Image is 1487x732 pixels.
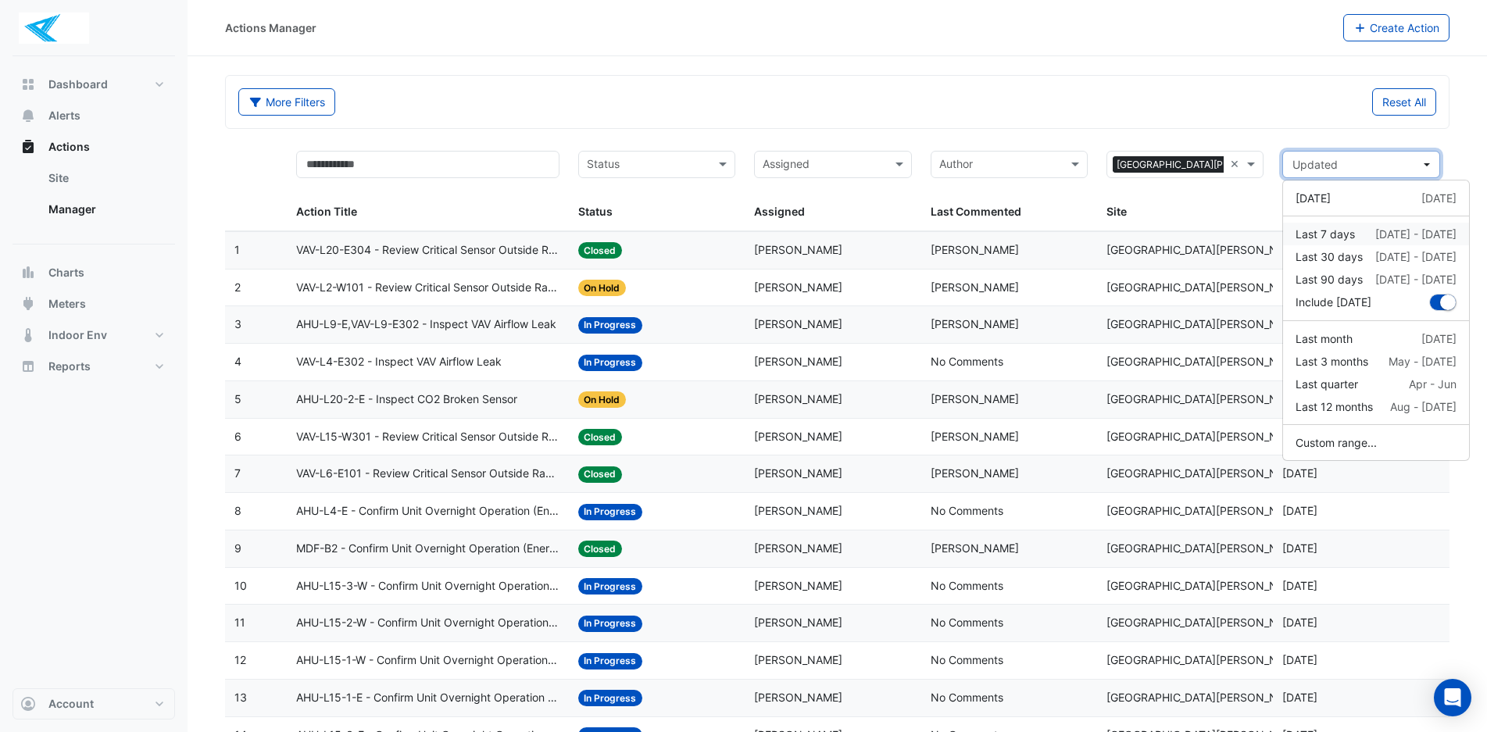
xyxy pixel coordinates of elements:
button: More Filters [238,88,335,116]
span: [PERSON_NAME] [754,691,842,704]
span: VAV-L6-E101 - Review Critical Sensor Outside Range [296,465,559,483]
div: [DATE] [1421,190,1457,206]
div: Last 3 months [1296,353,1368,370]
span: Updated [1292,158,1338,171]
span: AHU-L15-1-W - Confirm Unit Overnight Operation (Energy Waste) [296,652,559,670]
span: On Hold [578,391,627,408]
span: [GEOGRAPHIC_DATA][PERSON_NAME] [1106,430,1304,443]
span: 2025-08-06T08:27:15.665 [1282,504,1317,517]
span: 2025-08-04T09:43:48.522 [1282,579,1317,592]
div: Actions [13,162,175,231]
span: 2025-08-04T09:43:37.280 [1282,691,1317,704]
span: Clear [1230,155,1243,173]
span: [PERSON_NAME] [754,392,842,405]
span: 2025-08-04T09:43:41.396 [1282,653,1317,666]
span: [GEOGRAPHIC_DATA][PERSON_NAME] [1106,653,1304,666]
span: [PERSON_NAME] [931,243,1019,256]
span: [GEOGRAPHIC_DATA][PERSON_NAME] [1106,243,1304,256]
button: Last 7 days [DATE] - [DATE] [1283,223,1469,245]
div: [DATE] [1296,190,1331,206]
span: AHU-L15-2-W - Confirm Unit Overnight Operation (Energy Waste) [296,614,559,632]
span: Closed [578,466,623,483]
span: No Comments [931,355,1003,368]
span: Last Commented [931,205,1021,218]
button: Last 30 days [DATE] - [DATE] [1283,245,1469,268]
div: Apr - Jun [1409,376,1457,392]
span: [PERSON_NAME] [754,317,842,330]
span: In Progress [578,317,643,334]
span: 2 [234,280,241,294]
span: [PERSON_NAME] [931,392,1019,405]
span: Dashboard [48,77,108,92]
span: In Progress [578,355,643,371]
div: dropDown [1282,180,1470,461]
label: Include [DATE] [1296,294,1371,311]
span: [PERSON_NAME] [754,653,842,666]
span: [GEOGRAPHIC_DATA][PERSON_NAME] [1106,691,1304,704]
span: No Comments [931,691,1003,704]
span: [PERSON_NAME] [754,355,842,368]
span: [GEOGRAPHIC_DATA][PERSON_NAME] [1106,392,1304,405]
span: [PERSON_NAME] [931,317,1019,330]
span: 2025-08-04T09:47:06.001 [1282,541,1317,555]
span: 6 [234,430,241,443]
span: In Progress [578,578,643,595]
span: VAV-L20-E304 - Review Critical Sensor Outside Range [296,241,559,259]
button: Actions [13,131,175,162]
span: VAV-L15-W301 - Review Critical Sensor Outside Range [296,428,559,446]
span: VAV-L4-E302 - Inspect VAV Airflow Leak [296,353,502,371]
div: [DATE] - [DATE] [1375,248,1457,265]
button: Indoor Env [13,320,175,351]
span: In Progress [578,504,643,520]
span: In Progress [578,616,643,632]
span: 3 [234,317,241,330]
button: Charts [13,257,175,288]
app-icon: Dashboard [20,77,36,92]
div: Last 30 days [1296,248,1363,265]
div: Last month [1296,330,1353,347]
span: Closed [578,541,623,557]
div: [DATE] [1421,330,1457,347]
div: Last 7 days [1296,226,1355,242]
span: Action Title [296,205,357,218]
span: [PERSON_NAME] [931,541,1019,555]
span: 2025-08-07T14:45:49.277 [1282,466,1317,480]
span: Status [578,205,613,218]
span: Alerts [48,108,80,123]
span: No Comments [931,616,1003,629]
button: Meters [13,288,175,320]
span: No Comments [931,653,1003,666]
span: Actions [48,139,90,155]
a: Manager [36,194,175,225]
span: 8 [234,504,241,517]
span: 1 [234,243,240,256]
a: Site [36,162,175,194]
span: Charts [48,265,84,280]
span: [PERSON_NAME] [754,466,842,480]
span: [PERSON_NAME] [754,579,842,592]
span: Indoor Env [48,327,107,343]
span: [PERSON_NAME] [754,616,842,629]
span: [PERSON_NAME] [931,430,1019,443]
app-icon: Reports [20,359,36,374]
span: Reports [48,359,91,374]
div: Last 90 days [1296,271,1363,287]
div: Open Intercom Messenger [1434,679,1471,716]
span: [PERSON_NAME] [754,243,842,256]
span: [GEOGRAPHIC_DATA][PERSON_NAME] [1106,355,1304,368]
button: Account [13,688,175,720]
app-icon: Alerts [20,108,36,123]
span: AHU-L15-3-W - Confirm Unit Overnight Operation (Energy Waste) [296,577,559,595]
span: No Comments [931,504,1003,517]
button: Reset All [1372,88,1436,116]
span: AHU-L20-2-E - Inspect CO2 Broken Sensor [296,391,517,409]
div: [DATE] - [DATE] [1375,226,1457,242]
span: 2025-08-04T09:43:45.153 [1282,616,1317,629]
app-icon: Actions [20,139,36,155]
span: [PERSON_NAME] [754,280,842,294]
button: Custom range... [1283,431,1469,454]
button: Reports [13,351,175,382]
span: MDF-B2 - Confirm Unit Overnight Operation (Energy Waste) [296,540,559,558]
span: 13 [234,691,247,704]
div: [DATE] - [DATE] [1375,271,1457,287]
